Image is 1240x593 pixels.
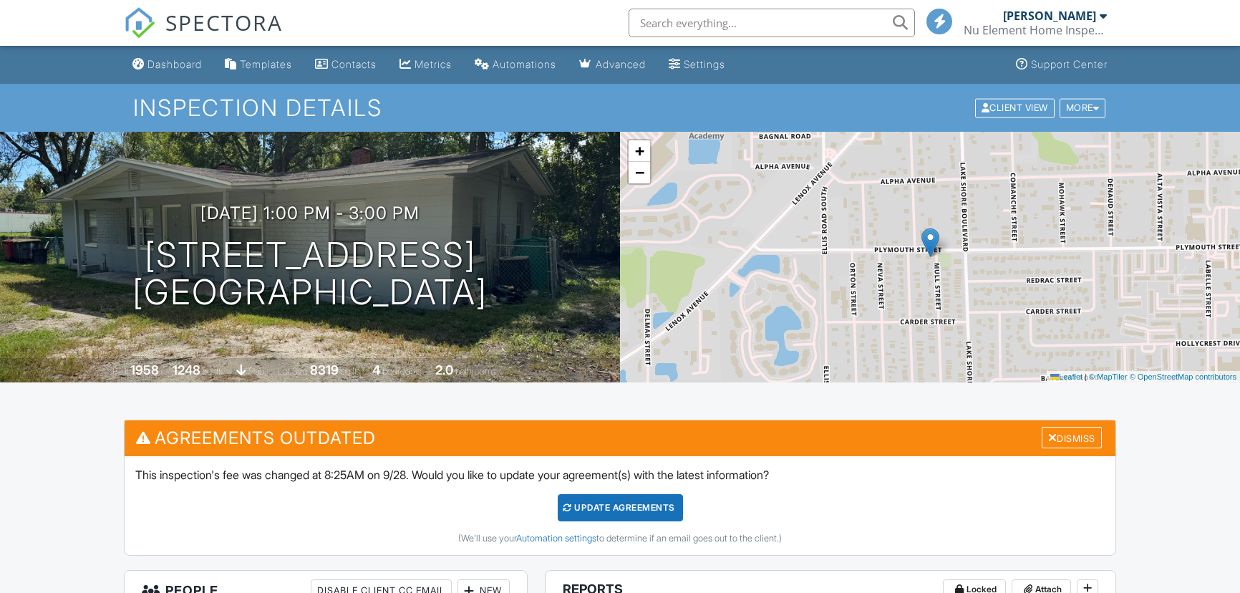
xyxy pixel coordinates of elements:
div: Settings [684,58,725,70]
a: Automation settings [516,533,596,544]
div: Contacts [331,58,377,70]
div: Templates [240,58,292,70]
div: Update Agreements [558,494,683,521]
div: Dashboard [147,58,202,70]
div: Client View [975,98,1055,117]
a: Contacts [309,52,382,78]
img: Marker [921,228,939,257]
div: Support Center [1031,58,1108,70]
div: Advanced [596,58,646,70]
h3: [DATE] 1:00 pm - 3:00 pm [200,203,420,223]
div: 1958 [130,362,159,377]
a: Dashboard [127,52,208,78]
div: Dismiss [1042,427,1102,449]
a: Automations (Basic) [469,52,562,78]
h3: Agreements Outdated [125,420,1115,455]
h1: Inspection Details [133,95,1107,120]
a: Support Center [1010,52,1113,78]
a: © MapTiler [1089,372,1128,381]
span: bathrooms [455,366,496,377]
a: © OpenStreetMap contributors [1130,372,1236,381]
div: 1248 [173,362,200,377]
span: Built [112,366,128,377]
div: 4 [372,362,380,377]
span: | [1085,372,1087,381]
span: − [635,163,644,181]
a: Advanced [573,52,652,78]
a: Zoom out [629,162,650,183]
div: (We'll use your to determine if an email goes out to the client.) [135,533,1105,544]
span: bedrooms [382,366,422,377]
a: Client View [974,102,1058,112]
img: The Best Home Inspection Software - Spectora [124,7,155,39]
input: Search everything... [629,9,915,37]
div: Automations [493,58,556,70]
a: Templates [219,52,298,78]
a: SPECTORA [124,19,283,49]
span: sq. ft. [203,366,223,377]
span: slab [248,366,264,377]
span: sq.ft. [341,366,359,377]
div: Nu Element Home Inspection, LLC [964,23,1107,37]
div: [PERSON_NAME] [1003,9,1096,23]
a: Metrics [394,52,457,78]
span: SPECTORA [165,7,283,37]
a: Leaflet [1050,372,1082,381]
div: 8319 [310,362,339,377]
a: Zoom in [629,140,650,162]
div: Metrics [415,58,452,70]
div: More [1060,98,1106,117]
a: Settings [663,52,731,78]
div: 2.0 [435,362,453,377]
span: + [635,142,644,160]
span: Lot Size [278,366,308,377]
div: This inspection's fee was changed at 8:25AM on 9/28. Would you like to update your agreement(s) w... [125,456,1115,555]
h1: [STREET_ADDRESS] [GEOGRAPHIC_DATA] [132,236,488,312]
